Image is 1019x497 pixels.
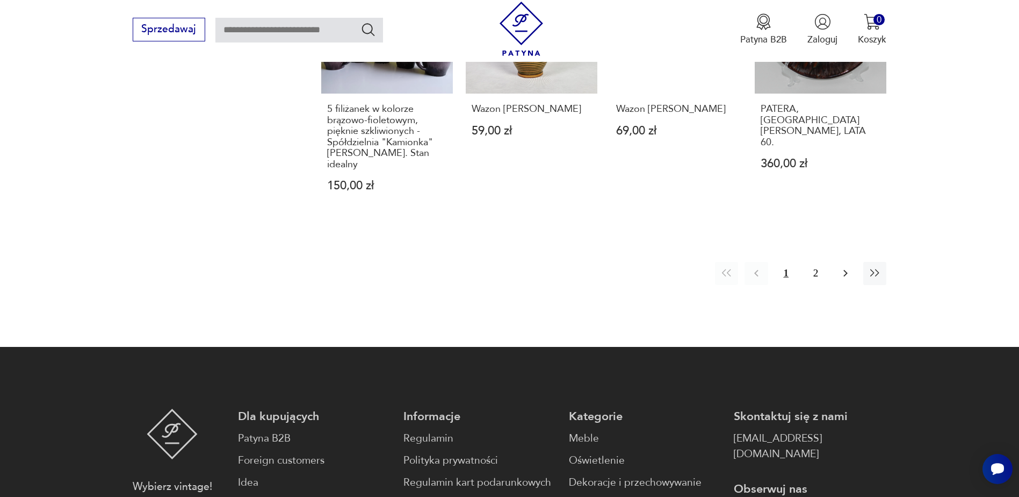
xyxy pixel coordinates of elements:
p: Patyna B2B [740,33,787,46]
a: Sprzedawaj [133,26,205,34]
a: Ikona medaluPatyna B2B [740,13,787,46]
img: Ikona medalu [755,13,772,30]
a: Idea [238,475,391,491]
p: Koszyk [858,33,886,46]
a: Oświetlenie [569,453,721,468]
h3: PATERA, [GEOGRAPHIC_DATA][PERSON_NAME], LATA 60. [761,104,880,148]
p: Skontaktuj się z nami [734,409,886,424]
a: Patyna B2B [238,431,391,446]
p: Dla kupujących [238,409,391,424]
p: Informacje [403,409,556,424]
p: Kategorie [569,409,721,424]
button: Szukaj [360,22,376,37]
a: Regulamin kart podarunkowych [403,475,556,491]
a: Meble [569,431,721,446]
p: 360,00 zł [761,158,880,169]
iframe: Smartsupp widget button [982,454,1013,484]
button: Sprzedawaj [133,18,205,41]
div: 0 [873,14,885,25]
p: Wybierz vintage! [133,479,212,495]
a: Regulamin [403,431,556,446]
p: Zaloguj [807,33,837,46]
button: Zaloguj [807,13,837,46]
p: Obserwuj nas [734,481,886,497]
img: Patyna - sklep z meblami i dekoracjami vintage [494,2,548,56]
p: 69,00 zł [616,125,736,137]
a: Foreign customers [238,453,391,468]
h3: Wazon [PERSON_NAME] [616,104,736,115]
button: 1 [775,262,798,285]
p: 59,00 zł [472,125,591,137]
button: 2 [804,262,827,285]
button: Patyna B2B [740,13,787,46]
a: Polityka prywatności [403,453,556,468]
img: Patyna - sklep z meblami i dekoracjami vintage [147,409,198,459]
a: Dekoracje i przechowywanie [569,475,721,491]
img: Ikona koszyka [864,13,880,30]
img: Ikonka użytkownika [814,13,831,30]
p: 150,00 zł [327,180,447,191]
button: 0Koszyk [858,13,886,46]
h3: 5 filiżanek w kolorze brązowo-fioletowym, pięknie szkliwionych - Spółdzielnia "Kamionka" [PERSON_... [327,104,447,169]
h3: Wazon [PERSON_NAME] [472,104,591,115]
a: [EMAIL_ADDRESS][DOMAIN_NAME] [734,431,886,462]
